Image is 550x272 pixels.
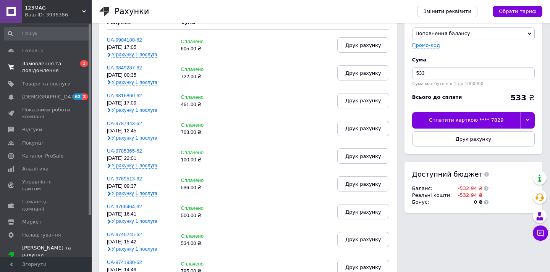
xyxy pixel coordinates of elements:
[181,67,226,72] div: Сплачено
[416,31,470,36] span: Поповнення балансу
[345,153,381,159] span: Друк рахунку
[107,93,142,98] a: UA-9816860-62
[345,126,381,131] span: Друк рахунку
[345,264,381,270] span: Друк рахунку
[510,93,526,102] b: 533
[107,128,173,134] div: [DATE] 12:45
[337,93,389,108] button: Друк рахунку
[107,65,142,71] a: UA-9849287-62
[107,211,173,217] div: [DATE] 16:41
[499,8,536,15] span: Обрати тариф
[412,185,454,192] td: Баланс :
[112,52,157,58] span: У рахунку 1 послуга
[22,140,43,146] span: Покупці
[345,209,381,215] span: Друк рахунку
[22,93,79,100] span: [DEMOGRAPHIC_DATA]
[112,135,157,141] span: У рахунку 1 послуга
[337,232,389,247] button: Друк рахунку
[345,42,381,48] span: Друк рахунку
[454,192,482,199] td: -532.94 ₴
[22,47,44,54] span: Головна
[22,219,42,225] span: Маркет
[181,39,226,45] div: Сплачено
[115,7,149,16] h1: Рахунки
[345,237,381,242] span: Друк рахунку
[107,183,173,189] div: [DATE] 09:37
[112,190,157,196] span: У рахунку 1 послуга
[345,181,381,187] span: Друк рахунку
[412,67,535,79] input: Введіть суму
[412,169,483,179] span: Доступний бюджет
[181,185,226,191] div: 536.00 ₴
[107,176,142,182] a: UA-9769513-62
[337,37,389,53] button: Друк рахунку
[423,8,471,15] span: Змінити реквізити
[22,232,61,238] span: Налаштування
[181,46,226,52] div: 605.00 ₴
[107,121,142,126] a: UA-9787443-62
[412,199,454,206] td: Бонус :
[112,246,157,252] span: У рахунку 1 послуга
[181,102,226,108] div: 461.00 ₴
[337,65,389,80] button: Друк рахунку
[22,126,42,133] span: Відгуки
[412,42,440,48] label: Промо-код
[107,148,142,154] a: UA-9785365-62
[181,74,226,80] div: 722.00 ₴
[337,204,389,219] button: Друк рахунку
[112,107,157,113] span: У рахунку 1 послуга
[181,233,226,239] div: Сплачено
[181,150,226,156] div: Сплачено
[22,80,71,87] span: Товари та послуги
[4,27,90,40] input: Пошук
[22,179,71,192] span: Управління сайтом
[80,60,88,67] span: 1
[107,37,142,43] a: UA-9904180-62
[107,259,142,265] a: UA-9741930-62
[107,239,173,245] div: [DATE] 15:42
[454,199,482,206] td: 0 ₴
[25,11,92,18] div: Ваш ID: 3936386
[412,192,454,199] td: Реальні кошти :
[337,148,389,164] button: Друк рахунку
[22,153,63,159] span: Каталог ProSale
[22,166,49,172] span: Аналітика
[181,241,226,246] div: 534.00 ₴
[533,225,548,241] button: Чат з покупцем
[22,198,71,212] span: Гаманець компанії
[112,218,157,224] span: У рахунку 1 послуга
[181,178,226,183] div: Сплачено
[337,176,389,192] button: Друк рахунку
[82,93,88,100] span: 2
[112,163,157,169] span: У рахунку 1 послуга
[181,130,226,135] div: 703.00 ₴
[412,56,535,63] div: Cума
[107,232,142,237] a: UA-9746245-62
[456,136,492,142] span: Друк рахунку
[107,204,142,209] a: UA-9766464-62
[412,112,521,128] div: Сплатити карткою **** 7829
[107,45,173,50] div: [DATE] 17:05
[112,79,157,85] span: У рахунку 1 послуга
[412,131,535,146] button: Друк рахунку
[412,94,462,101] div: Всього до сплати
[454,185,482,192] td: -532.94 ₴
[181,206,226,211] div: Сплачено
[345,70,381,76] span: Друк рахунку
[337,121,389,136] button: Друк рахунку
[181,95,226,100] div: Сплачено
[107,156,173,161] div: [DATE] 22:01
[107,100,173,106] div: [DATE] 17:09
[73,93,82,100] span: 62
[345,98,381,103] span: Друк рахунку
[181,261,226,267] div: Сплачено
[181,213,226,219] div: 500.00 ₴
[181,122,226,128] div: Сплачено
[25,5,82,11] span: 123MAG
[22,106,71,120] span: Показники роботи компанії
[493,6,542,17] a: Обрати тариф
[181,157,226,163] div: 100.00 ₴
[510,94,535,101] div: ₴
[412,81,535,86] div: Сума має бути від 1 до 1000000
[22,60,71,74] span: Замовлення та повідомлення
